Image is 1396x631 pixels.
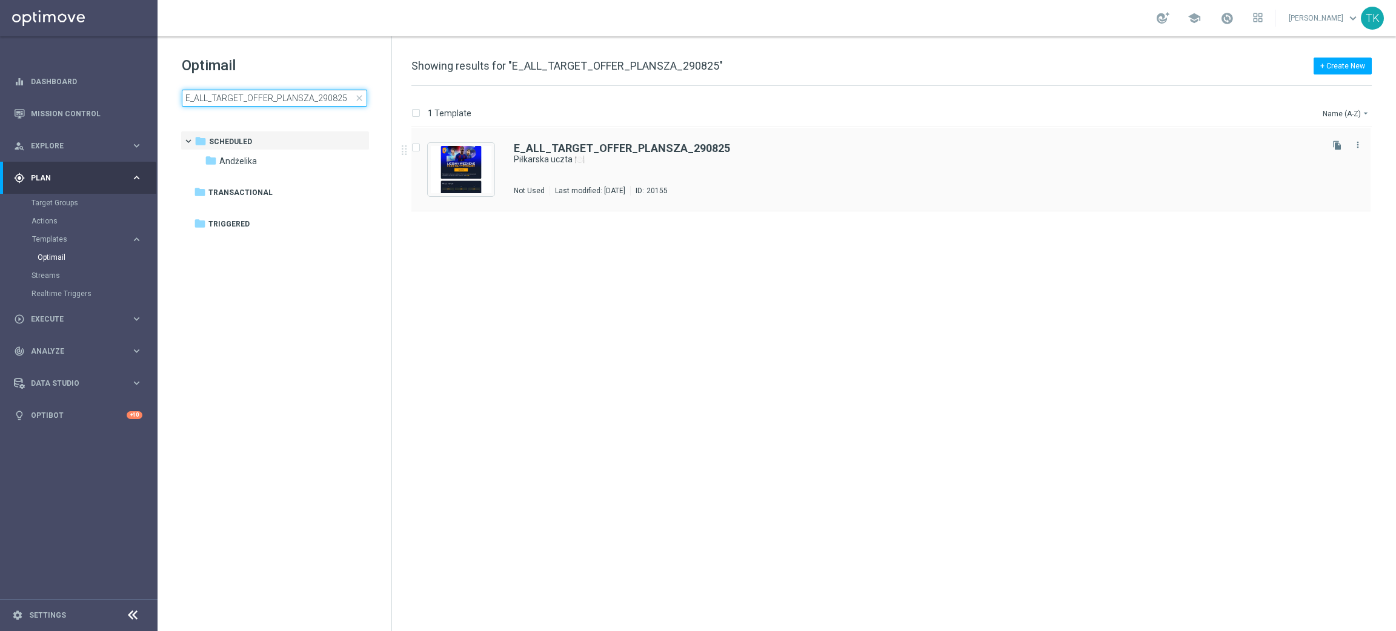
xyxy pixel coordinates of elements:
[32,216,126,226] a: Actions
[31,348,131,355] span: Analyze
[1361,108,1371,118] i: arrow_drop_down
[550,186,630,196] div: Last modified: [DATE]
[194,186,206,198] i: folder
[14,76,25,87] i: equalizer
[1352,137,1364,152] button: more_vert
[14,140,25,151] i: person_search
[354,93,364,103] span: close
[131,172,142,183] i: keyboard_arrow_right
[209,136,252,147] span: Scheduled
[32,194,156,212] div: Target Groups
[1314,58,1372,74] button: + Create New
[514,154,1320,165] div: Piłkarska uczta 🍽️
[31,380,131,387] span: Data Studio
[219,156,257,167] span: Andżelika
[14,97,142,130] div: Mission Control
[1361,7,1384,30] div: TK
[29,612,66,619] a: Settings
[32,266,156,285] div: Streams
[12,610,23,621] i: settings
[38,248,156,266] div: Optimail
[131,234,142,245] i: keyboard_arrow_right
[31,142,131,150] span: Explore
[13,346,143,356] button: track_changes Analyze keyboard_arrow_right
[14,173,131,183] div: Plan
[14,314,131,325] div: Execute
[32,230,156,266] div: Templates
[514,154,1292,165] a: Piłkarska uczta 🍽️
[514,143,730,154] a: E_ALL_TARGET_OFFER_PLANSZA_290825
[31,97,142,130] a: Mission Control
[32,285,156,303] div: Realtime Triggers
[1332,140,1342,150] i: file_copy
[13,77,143,87] button: equalizer Dashboard
[31,65,142,97] a: Dashboard
[1188,12,1201,25] span: school
[14,65,142,97] div: Dashboard
[13,141,143,151] button: person_search Explore keyboard_arrow_right
[428,108,471,119] p: 1 Template
[182,90,367,107] input: Search Template
[131,377,142,389] i: keyboard_arrow_right
[1288,9,1361,27] a: [PERSON_NAME]keyboard_arrow_down
[208,187,273,198] span: Transactional
[194,217,206,230] i: folder
[31,315,131,323] span: Execute
[131,345,142,357] i: keyboard_arrow_right
[431,146,491,193] img: 20155.jpeg
[630,186,668,196] div: ID:
[131,313,142,325] i: keyboard_arrow_right
[182,56,367,75] h1: Optimail
[31,174,131,182] span: Plan
[38,253,126,262] a: Optimail
[32,236,119,243] span: Templates
[31,399,127,431] a: Optibot
[14,140,131,151] div: Explore
[399,128,1394,211] div: Press SPACE to select this row.
[13,411,143,420] button: lightbulb Optibot +10
[14,346,25,357] i: track_changes
[1329,137,1345,153] button: file_copy
[32,198,126,208] a: Target Groups
[1346,12,1360,25] span: keyboard_arrow_down
[13,109,143,119] button: Mission Control
[131,140,142,151] i: keyboard_arrow_right
[14,314,25,325] i: play_circle_outline
[205,154,217,167] i: folder
[14,378,131,389] div: Data Studio
[32,234,143,244] button: Templates keyboard_arrow_right
[1353,140,1363,150] i: more_vert
[32,212,156,230] div: Actions
[32,236,131,243] div: Templates
[32,289,126,299] a: Realtime Triggers
[1321,106,1372,121] button: Name (A-Z)arrow_drop_down
[13,314,143,324] button: play_circle_outline Execute keyboard_arrow_right
[127,411,142,419] div: +10
[14,399,142,431] div: Optibot
[411,59,723,72] span: Showing results for "E_ALL_TARGET_OFFER_PLANSZA_290825"
[514,186,545,196] div: Not Used
[194,135,207,147] i: folder
[32,271,126,280] a: Streams
[646,186,668,196] div: 20155
[14,410,25,421] i: lightbulb
[13,378,143,388] button: Data Studio keyboard_arrow_right
[14,346,131,357] div: Analyze
[208,219,250,230] span: Triggered
[514,142,730,154] b: E_ALL_TARGET_OFFER_PLANSZA_290825
[14,173,25,183] i: gps_fixed
[13,173,143,183] button: gps_fixed Plan keyboard_arrow_right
